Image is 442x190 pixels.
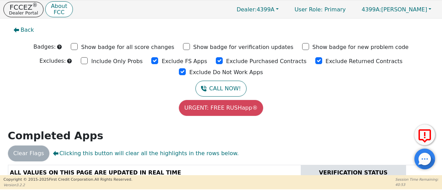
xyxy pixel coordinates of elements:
span: User Role : [295,6,323,13]
p: Show badge for new problem code [313,43,409,51]
span: All Rights Reserved. [94,177,132,182]
div: ALL VALUES ON THIS PAGE ARE UPDATED IN REAL TIME [10,169,299,177]
button: Report Error to FCC [414,124,435,145]
p: Show badge for all score changes [81,43,174,51]
span: [PERSON_NAME] [362,6,427,13]
span: 4399A [237,6,275,13]
p: Excludes: [39,57,66,65]
p: Primary [288,3,353,16]
p: Copyright © 2015- 2025 First Credit Corporation. [3,177,132,183]
button: URGENT: FREE RUSHapp® [179,100,263,116]
button: CALL NOW! [195,81,246,97]
span: Back [21,26,34,34]
span: 4399A: [362,6,381,13]
p: Exclude Returned Contracts [326,57,403,66]
div: VERIFICATION STATUS [304,169,403,177]
button: Dealer:4399A [229,4,286,15]
strong: Completed Apps [8,130,104,142]
p: Dealer Portal [9,11,38,15]
p: FCC [51,10,67,15]
span: Clicking this button will clear all the highlights in the rows below. [53,149,239,158]
span: Dealer: [237,6,257,13]
button: Back [8,22,40,38]
p: 40:53 [395,182,439,187]
sup: ® [32,2,38,8]
p: Include Only Probs [91,57,143,66]
p: Exclude FS Apps [162,57,207,66]
button: AboutFCC [45,1,73,18]
p: Badges: [33,43,56,51]
a: User Role: Primary [288,3,353,16]
p: Exclude Purchased Contracts [226,57,307,66]
p: About [51,3,67,9]
p: Exclude Do Not Work Apps [189,68,263,77]
p: FCCEZ [9,4,38,11]
p: Show badge for verification updates [193,43,294,51]
button: FCCEZ®Dealer Portal [3,2,44,17]
button: 4399A:[PERSON_NAME] [354,4,439,15]
p: Version 3.2.2 [3,182,132,188]
p: Session Time Remaining: [395,177,439,182]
